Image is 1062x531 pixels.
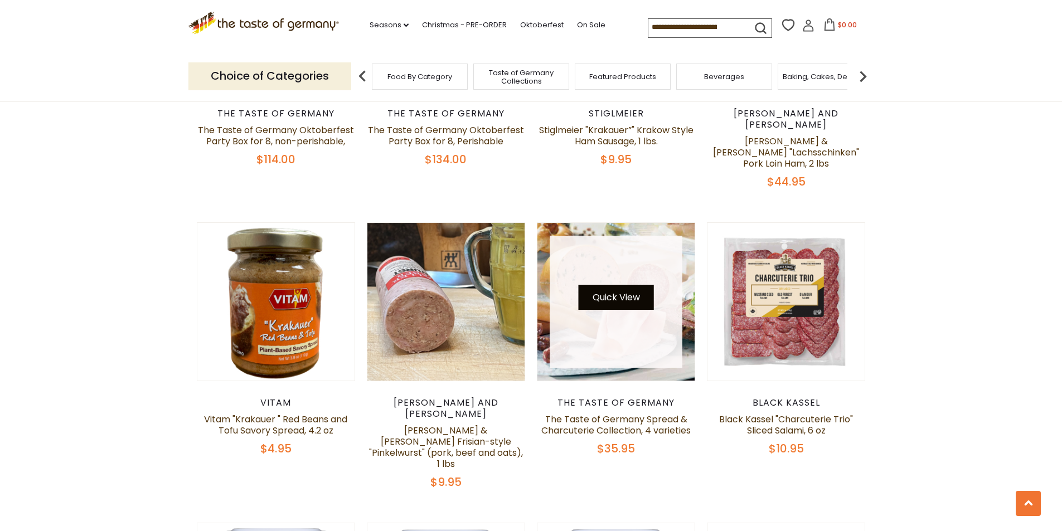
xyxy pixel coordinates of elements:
[817,18,864,35] button: $0.00
[537,397,696,408] div: The Taste of Germany
[713,135,859,170] a: [PERSON_NAME] & [PERSON_NAME] "Lachsschinken" Pork Loin Ham, 2 lbs
[579,285,654,310] button: Quick View
[197,108,356,119] div: The Taste of Germany
[368,124,524,148] a: The Taste of Germany Oktoberfest Party Box for 8, Perishable
[425,152,467,167] span: $134.00
[537,223,695,381] img: The Taste of Germany Spread & Charcuterie Collection, 4 varieties
[370,19,409,31] a: Seasons
[422,19,507,31] a: Christmas - PRE-ORDER
[838,20,857,30] span: $0.00
[188,62,351,90] p: Choice of Categories
[704,72,744,81] a: Beverages
[520,19,564,31] a: Oktoberfest
[707,108,866,130] div: [PERSON_NAME] and [PERSON_NAME]
[351,65,374,87] img: previous arrow
[197,397,356,408] div: Vitam
[197,223,355,381] img: Vitam "Krakauer " Red Beans and Tofu Savory Spread, 4.2 oz
[783,72,869,81] a: Baking, Cakes, Desserts
[767,174,806,189] span: $44.95
[477,69,566,85] a: Taste of Germany Collections
[260,441,292,456] span: $4.95
[537,108,696,119] div: Stiglmeier
[597,441,635,456] span: $35.95
[430,474,462,490] span: $9.95
[589,72,656,81] a: Featured Products
[539,124,694,148] a: Stiglmeier "Krakauer”" Krakow Style Ham Sausage, 1 lbs.
[541,413,691,437] a: The Taste of Germany Spread & Charcuterie Collection, 4 varieties
[204,413,347,437] a: Vitam "Krakauer " Red Beans and Tofu Savory Spread, 4.2 oz
[256,152,295,167] span: $114.00
[707,397,866,408] div: Black Kassel
[852,65,874,87] img: next arrow
[577,19,605,31] a: On Sale
[369,424,523,470] a: [PERSON_NAME] & [PERSON_NAME] Frisian-style "Pinkelwurst" (pork, beef and oats), 1 lbs
[198,124,354,148] a: The Taste of Germany Oktoberfest Party Box for 8, non-perishable,
[387,72,452,81] a: Food By Category
[707,223,865,381] img: Black Kassel "Charcuterie Trio" Sliced Salami, 6 oz
[769,441,804,456] span: $10.95
[367,223,525,381] img: Schaller & Weber Frisian-style "Pinkelwurst" (pork, beef and oats), 1 lbs
[367,108,526,119] div: The Taste of Germany
[600,152,632,167] span: $9.95
[719,413,853,437] a: Black Kassel "Charcuterie Trio" Sliced Salami, 6 oz
[367,397,526,420] div: [PERSON_NAME] and [PERSON_NAME]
